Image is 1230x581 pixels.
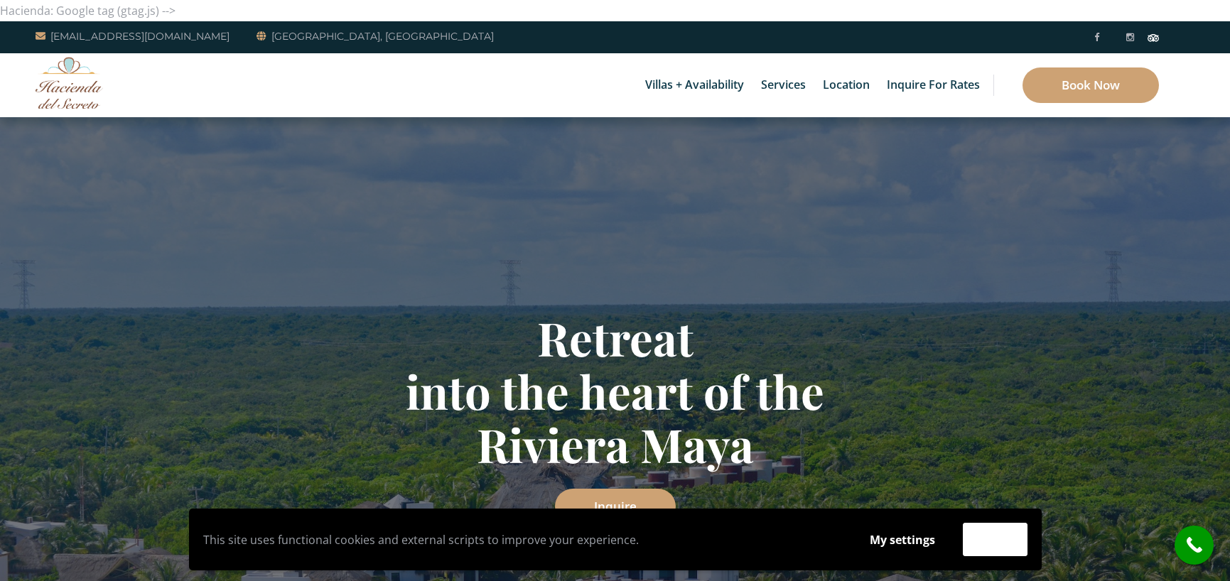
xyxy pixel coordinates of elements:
[816,53,877,117] a: Location
[257,28,494,45] a: [GEOGRAPHIC_DATA], [GEOGRAPHIC_DATA]
[1178,529,1210,561] i: call
[1175,526,1214,565] a: call
[856,523,949,556] button: My settings
[200,311,1031,471] h1: Retreat into the heart of the Riviera Maya
[203,529,842,550] p: This site uses functional cookies and external scripts to improve your experience.
[638,53,751,117] a: Villas + Availability
[36,57,103,109] img: Awesome Logo
[963,523,1027,556] button: Accept
[1148,34,1159,41] img: Tripadvisor_logomark.svg
[36,28,230,45] a: [EMAIL_ADDRESS][DOMAIN_NAME]
[555,489,676,524] a: Inquire
[754,53,813,117] a: Services
[1023,67,1159,103] a: Book Now
[880,53,987,117] a: Inquire for Rates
